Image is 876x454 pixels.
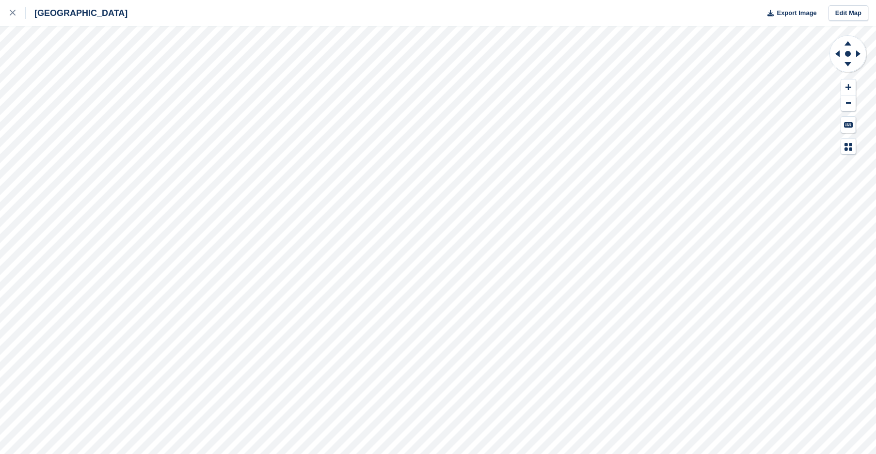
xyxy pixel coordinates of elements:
button: Keyboard Shortcuts [841,117,856,133]
div: [GEOGRAPHIC_DATA] [26,7,127,19]
button: Export Image [762,5,817,21]
button: Zoom In [841,79,856,95]
a: Edit Map [828,5,868,21]
button: Zoom Out [841,95,856,111]
button: Map Legend [841,139,856,155]
span: Export Image [777,8,816,18]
